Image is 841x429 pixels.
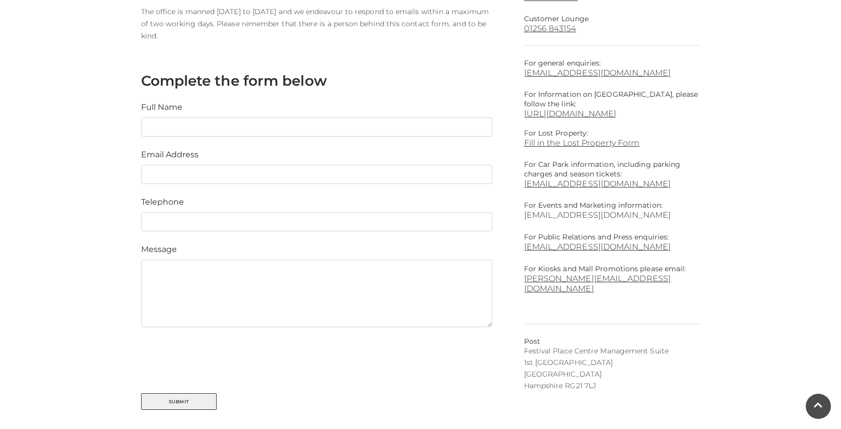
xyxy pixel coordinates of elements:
p: For Public Relations and Press enquiries: [524,232,700,252]
label: Full Name [141,101,182,113]
a: [URL][DOMAIN_NAME] [524,109,617,118]
h3: Complete the form below [141,72,492,89]
p: 1st [GEOGRAPHIC_DATA] [524,358,700,367]
a: Fill in the Lost Property Form [524,138,700,148]
label: Message [141,243,177,256]
a: [EMAIL_ADDRESS][DOMAIN_NAME] [524,68,700,78]
button: Submit [141,393,217,410]
a: [PERSON_NAME][EMAIL_ADDRESS][DOMAIN_NAME] [524,274,671,293]
a: [EMAIL_ADDRESS][DOMAIN_NAME] [524,179,700,189]
p: [GEOGRAPHIC_DATA] [524,370,700,379]
label: Telephone [141,196,184,208]
p: For Events and Marketing information: [524,201,700,220]
p: For Kiosks and Mall Promotions please email: [524,264,700,294]
a: 01256 843154 [524,24,700,33]
p: For Lost Property: [524,129,700,138]
iframe: Widget containing checkbox for hCaptcha security challenge [141,339,293,378]
p: Post [524,337,700,346]
a: [EMAIL_ADDRESS][DOMAIN_NAME] [524,242,671,252]
a: [EMAIL_ADDRESS][DOMAIN_NAME] [524,210,671,220]
label: Email Address [141,149,199,161]
p: Customer Lounge [524,14,700,24]
p: The office is manned [DATE] to [DATE] and we endeavour to respond to emails within a maximum of t... [141,6,492,42]
p: For Car Park information, including parking charges and season tickets: [524,160,700,179]
p: Festival Place Centre Management Suite [524,346,700,356]
p: For general enquiries: [524,58,700,78]
p: Hampshire RG21 7LJ [524,381,700,391]
p: For Information on [GEOGRAPHIC_DATA], please follow the link: [524,90,700,109]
